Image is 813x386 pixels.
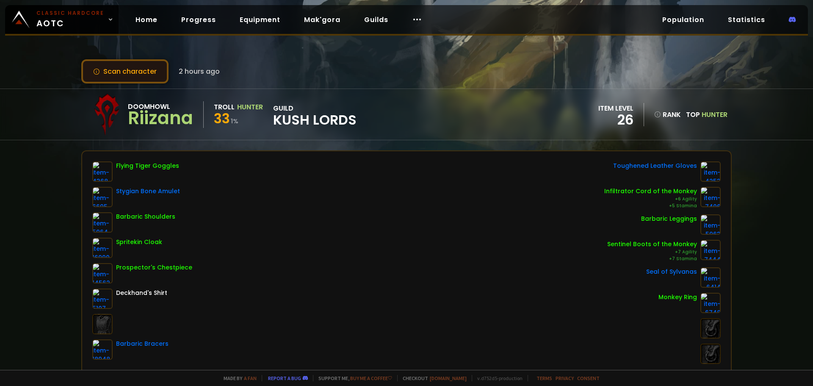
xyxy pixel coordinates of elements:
[116,238,162,247] div: Spritekin Cloak
[116,289,167,297] div: Deckhand's Shirt
[273,103,357,126] div: guild
[128,101,193,112] div: Doomhowl
[607,255,697,262] div: +7 Stamina
[237,102,263,112] div: Hunter
[92,212,113,233] img: item-5964
[700,214,721,235] img: item-5963
[244,375,257,381] a: a fan
[700,161,721,182] img: item-4253
[556,375,574,381] a: Privacy
[357,11,395,28] a: Guilds
[686,109,727,120] div: Top
[233,11,287,28] a: Equipment
[700,187,721,207] img: item-7406
[268,375,301,381] a: Report a bug
[116,161,179,170] div: Flying Tiger Goggles
[604,187,697,196] div: Infiltrator Cord of the Monkey
[174,11,223,28] a: Progress
[397,375,467,381] span: Checkout
[36,9,104,30] span: AOTC
[313,375,392,381] span: Support me,
[231,117,238,125] small: 1 %
[92,238,113,258] img: item-16990
[700,267,721,288] img: item-6414
[654,109,681,120] div: rank
[646,267,697,276] div: Seal of Sylvanas
[92,289,113,309] img: item-5107
[658,293,697,302] div: Monkey Ring
[655,11,711,28] a: Population
[81,59,169,83] button: Scan character
[598,103,633,114] div: item level
[92,263,113,283] img: item-14562
[116,212,175,221] div: Barbaric Shoulders
[607,249,697,255] div: +7 Agility
[179,66,220,77] span: 2 hours ago
[92,161,113,182] img: item-4368
[641,214,697,223] div: Barbaric Leggings
[350,375,392,381] a: Buy me a coffee
[297,11,347,28] a: Mak'gora
[116,339,169,348] div: Barbaric Bracers
[5,5,119,34] a: Classic HardcoreAOTC
[116,187,180,196] div: Stygian Bone Amulet
[116,263,192,272] div: Prospector's Chestpiece
[598,114,633,126] div: 26
[700,240,721,260] img: item-7444
[577,375,600,381] a: Consent
[92,187,113,207] img: item-6695
[604,196,697,203] div: +6 Agility
[129,11,164,28] a: Home
[700,293,721,313] img: item-6748
[721,11,772,28] a: Statistics
[472,375,523,381] span: v. d752d5 - production
[607,240,697,249] div: Sentinel Boots of the Monkey
[273,114,357,126] span: Kush Lords
[536,375,552,381] a: Terms
[430,375,467,381] a: [DOMAIN_NAME]
[604,203,697,209] div: +5 Stamina
[92,339,113,360] img: item-18948
[128,112,193,125] div: Riizana
[214,109,230,128] span: 33
[36,9,104,17] small: Classic Hardcore
[214,102,235,112] div: Troll
[613,161,697,170] div: Toughened Leather Gloves
[702,110,727,119] span: Hunter
[218,375,257,381] span: Made by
